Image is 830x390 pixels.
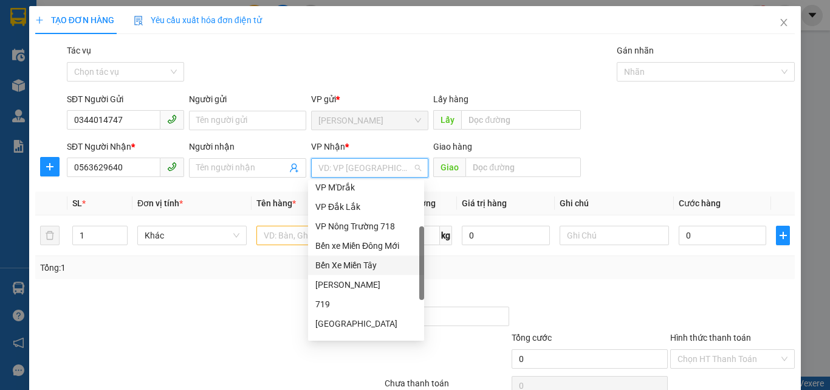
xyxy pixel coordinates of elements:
[318,111,421,130] span: Hòa Tiến
[315,298,417,311] div: 719
[189,140,306,153] div: Người nhận
[35,15,114,25] span: TẠO ĐƠN HÀNG
[555,192,674,215] th: Ghi chú
[315,278,417,291] div: [PERSON_NAME]
[308,178,424,197] div: VP M'Drắk
[134,15,262,25] span: Yêu cầu xuất hóa đơn điện tử
[308,217,424,236] div: VP Nông Trường 718
[35,16,44,24] span: plus
[512,333,552,343] span: Tổng cước
[462,226,549,245] input: 0
[315,336,417,350] div: Xe Khách
[40,226,60,245] button: delete
[137,198,183,208] span: Đơn vị tính
[308,314,424,333] div: Bình Phước
[67,46,91,55] label: Tác vụ
[311,142,345,151] span: VP Nhận
[779,18,789,27] span: close
[40,157,60,176] button: plus
[308,275,424,294] div: Hòa Tiến
[465,158,581,177] input: Dọc đường
[308,197,424,217] div: VP Đắk Lắk
[433,142,472,151] span: Giao hàng
[145,226,239,245] span: Khác
[461,110,581,130] input: Dọc đường
[462,198,507,208] span: Giá trị hàng
[767,6,801,40] button: Close
[670,333,751,343] label: Hình thức thanh toán
[256,198,296,208] span: Tên hàng
[433,158,465,177] span: Giao
[315,181,417,194] div: VP M'Drắk
[41,162,59,172] span: plus
[308,256,424,275] div: Bến Xe Miền Tây
[67,92,184,106] div: SĐT Người Gửi
[67,140,184,153] div: SĐT Người Nhận
[440,226,452,245] span: kg
[315,239,417,252] div: Bến xe Miền Đông Mới
[40,261,321,274] div: Tổng: 1
[167,114,177,124] span: phone
[308,294,424,314] div: 719
[315,317,417,330] div: [GEOGRAPHIC_DATA]
[776,226,790,245] button: plus
[189,92,306,106] div: Người gửi
[167,162,177,172] span: phone
[315,200,417,214] div: VP Đắk Lắk
[72,198,82,208] span: SL
[134,16,143,26] img: icon
[308,236,424,256] div: Bến xe Miền Đông Mới
[315,259,417,272] div: Bến Xe Miền Tây
[311,92,428,106] div: VP gửi
[315,220,417,233] div: VP Nông Trường 718
[617,46,654,55] label: Gán nhãn
[289,163,299,173] span: user-add
[433,94,468,104] span: Lấy hàng
[560,226,669,245] input: Ghi Chú
[679,198,721,208] span: Cước hàng
[433,110,461,130] span: Lấy
[777,231,789,240] span: plus
[308,333,424,353] div: Xe Khách
[256,226,366,245] input: VD: Bàn, Ghế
